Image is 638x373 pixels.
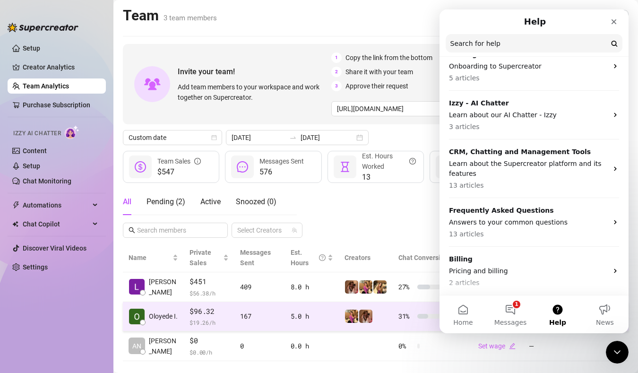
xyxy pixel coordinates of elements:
span: 1 [331,52,342,63]
span: swap-right [289,134,297,141]
span: Name [129,252,171,263]
span: 3 team members [164,14,217,22]
span: 31 % [398,311,414,321]
span: [PERSON_NAME] [149,336,178,356]
a: Settings [23,263,48,271]
input: Start date [232,132,285,143]
div: Est. Hours [291,247,326,268]
span: Automations [23,198,90,213]
span: AN [132,341,141,351]
span: dollar-circle [135,161,146,173]
input: End date [301,132,354,143]
div: All [123,196,131,208]
div: Est. Hours Worked [362,151,416,172]
span: Invite your team! [178,66,331,78]
span: 13 [362,172,416,183]
span: team [292,227,297,233]
span: Snoozed ( 0 ) [236,197,276,206]
img: Chat Copilot [12,221,18,227]
img: Oloyede Ilias O… [129,309,145,324]
span: 2 [331,67,342,77]
span: Oloyede I. [149,311,178,321]
span: 27 % [398,282,414,292]
div: 167 [240,311,279,321]
span: thunderbolt [12,201,20,209]
img: ˚｡୨୧˚Quinn˚୨୧｡˚ [345,280,358,294]
a: Setup [23,44,40,52]
iframe: Intercom live chat [440,9,629,333]
span: question-circle [319,247,326,268]
a: Team Analytics [23,82,69,90]
th: Creators [339,243,393,272]
span: $0 [190,335,229,347]
span: Private Sales [190,249,211,267]
span: Messages Sent [259,157,304,165]
span: $ 56.38 /h [190,288,229,298]
a: Purchase Subscription [23,97,98,113]
span: 0 % [398,341,414,351]
span: 576 [259,166,304,178]
span: $ 19.26 /h [190,318,229,327]
span: info-circle [194,156,201,166]
span: calendar [211,135,217,140]
a: Creator Analytics [23,60,98,75]
span: Approve their request [345,81,408,91]
span: Chat Copilot [23,217,90,232]
span: $547 [157,166,201,178]
img: Laurence Laulit… [129,279,145,295]
div: Team Sales [157,156,201,166]
div: 8.0 h [291,282,333,292]
span: Copy the link from the bottom [345,52,432,63]
span: message [237,161,248,173]
img: *ੈ˚daniela*ੈ [373,280,387,294]
span: 3 [331,81,342,91]
td: — [523,331,578,361]
iframe: Intercom live chat [606,341,629,364]
span: question-circle [409,151,416,172]
img: Daniela [345,310,358,323]
span: Custom date [129,130,216,145]
span: Messages Sent [240,249,271,267]
span: [PERSON_NAME] [149,277,178,297]
span: Chat Conversion [398,254,448,261]
span: $451 [190,276,229,287]
input: Search members [137,225,215,235]
a: Content [23,147,47,155]
span: $ 0.00 /h [190,347,229,357]
span: Add team members to your workspace and work together on Supercreator. [178,82,328,103]
a: Setup [23,162,40,170]
a: Set wageedit [478,342,516,350]
div: 409 [240,282,279,292]
a: Discover Viral Videos [23,244,86,252]
div: 0 [240,341,279,351]
span: $96.32 [190,306,229,317]
span: Active [200,197,221,206]
div: 5.0 h [291,311,333,321]
span: search [129,227,135,234]
a: Chat Monitoring [23,177,71,185]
